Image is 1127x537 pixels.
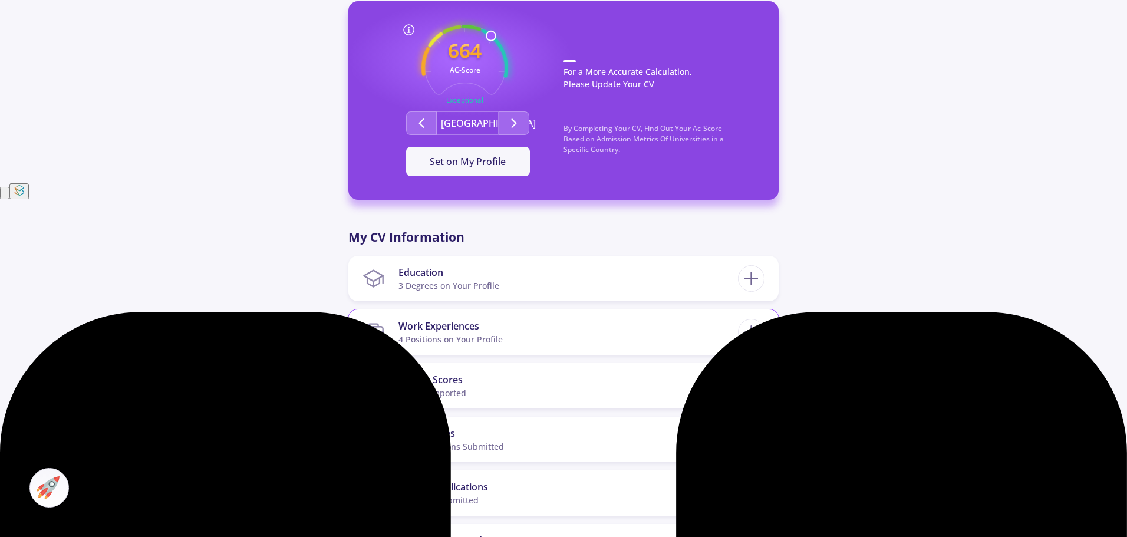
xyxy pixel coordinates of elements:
img: ac-market [37,476,60,499]
text: Exceptional [446,96,483,105]
p: By Completing Your CV, Find Out Your Ac-Score Based on Admission Metrics Of Universities in a Spe... [563,123,755,167]
button: [GEOGRAPHIC_DATA] [437,111,499,135]
text: 664 [448,37,482,64]
text: AC-Score [450,65,480,75]
span: Set on My Profile [430,155,506,168]
button: Set on My Profile [406,147,530,176]
p: For a More Accurate Calculation, Please Update Your CV [563,60,755,102]
div: Second group [372,111,563,135]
